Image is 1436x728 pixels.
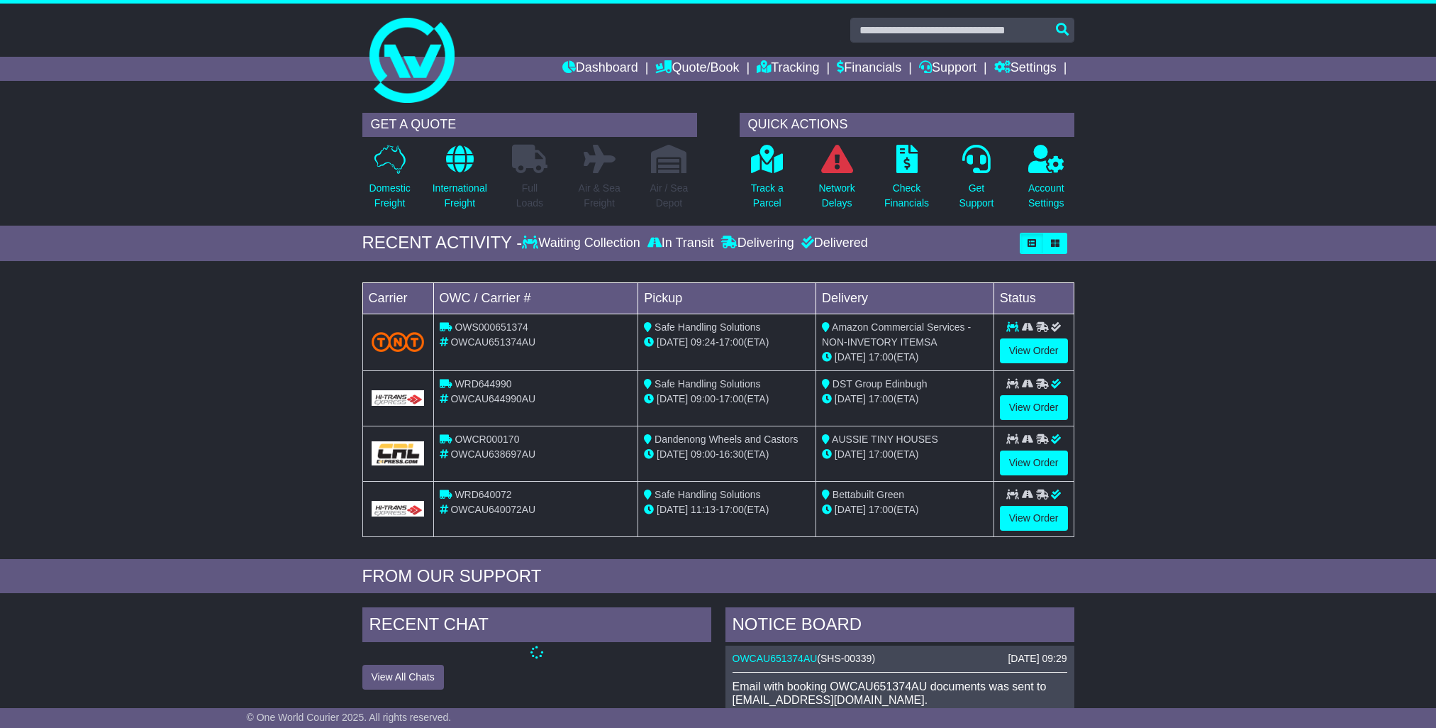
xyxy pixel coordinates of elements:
[247,712,452,723] span: © One World Courier 2025. All rights reserved.
[655,57,739,81] a: Quote/Book
[562,57,638,81] a: Dashboard
[818,144,855,219] a: NetworkDelays
[884,144,930,219] a: CheckFinancials
[822,350,988,365] div: (ETA)
[733,653,818,664] a: OWCAU651374AU
[832,434,938,445] span: AUSSIE TINY HOUSES
[733,680,1067,707] p: Email with booking OWCAU651374AU documents was sent to [EMAIL_ADDRESS][DOMAIN_NAME].
[833,378,928,390] span: DST Group Edinbugh
[1028,144,1065,219] a: AccountSettings
[1000,506,1068,531] a: View Order
[657,448,688,460] span: [DATE]
[822,502,988,517] div: (ETA)
[818,181,855,211] p: Network Delays
[362,607,711,646] div: RECENT CHAT
[372,390,425,406] img: GetCarrierServiceLogo
[655,378,760,390] span: Safe Handling Solutions
[650,181,689,211] p: Air / Sea Depot
[751,181,784,211] p: Track a Parcel
[919,57,976,81] a: Support
[719,336,744,348] span: 17:00
[579,181,620,211] p: Air & Sea Freight
[757,57,819,81] a: Tracking
[644,392,810,407] div: - (ETA)
[455,378,511,390] span: WRD644990
[362,233,523,253] div: RECENT ACTIVITY -
[835,393,866,404] span: [DATE]
[372,501,425,517] img: GetCarrierServiceLogo
[869,351,894,363] span: 17:00
[733,653,1067,665] div: ( )
[450,336,535,348] span: OWCAU651374AU
[644,447,810,462] div: - (ETA)
[644,236,718,251] div: In Transit
[432,144,488,219] a: InternationalFreight
[958,144,994,219] a: GetSupport
[638,282,816,314] td: Pickup
[450,448,535,460] span: OWCAU638697AU
[816,282,993,314] td: Delivery
[522,236,643,251] div: Waiting Collection
[362,113,697,137] div: GET A QUOTE
[657,393,688,404] span: [DATE]
[455,489,511,500] span: WRD640072
[655,321,760,333] span: Safe Handling Solutions
[994,57,1057,81] a: Settings
[798,236,868,251] div: Delivered
[368,144,411,219] a: DomesticFreight
[372,441,425,465] img: GetCarrierServiceLogo
[719,393,744,404] span: 17:00
[869,448,894,460] span: 17:00
[822,392,988,407] div: (ETA)
[1008,653,1067,665] div: [DATE] 09:29
[644,502,810,517] div: - (ETA)
[369,181,410,211] p: Domestic Freight
[691,448,716,460] span: 09:00
[512,181,547,211] p: Full Loads
[869,504,894,515] span: 17:00
[959,181,993,211] p: Get Support
[691,336,716,348] span: 09:24
[455,321,528,333] span: OWS000651374
[691,504,716,515] span: 11:13
[993,282,1074,314] td: Status
[362,566,1074,587] div: FROM OUR SUPPORT
[433,282,638,314] td: OWC / Carrier #
[835,448,866,460] span: [DATE]
[362,665,444,690] button: View All Chats
[657,504,688,515] span: [DATE]
[835,351,866,363] span: [DATE]
[820,653,872,664] span: SHS-00339
[718,236,798,251] div: Delivering
[740,113,1074,137] div: QUICK ACTIONS
[822,321,971,348] span: Amazon Commercial Services - NON-INVETORY ITEMSA
[657,336,688,348] span: [DATE]
[750,144,784,219] a: Track aParcel
[884,181,929,211] p: Check Financials
[869,393,894,404] span: 17:00
[372,332,425,351] img: TNT_Domestic.png
[433,181,487,211] p: International Freight
[691,393,716,404] span: 09:00
[655,434,798,445] span: Dandenong Wheels and Castors
[655,489,760,500] span: Safe Handling Solutions
[719,504,744,515] span: 17:00
[362,282,433,314] td: Carrier
[1000,338,1068,363] a: View Order
[719,448,744,460] span: 16:30
[833,489,904,500] span: Bettabuilt Green
[725,607,1074,646] div: NOTICE BOARD
[1000,451,1068,475] a: View Order
[1000,395,1068,420] a: View Order
[455,434,519,445] span: OWCR000170
[837,57,901,81] a: Financials
[822,447,988,462] div: (ETA)
[1028,181,1064,211] p: Account Settings
[450,393,535,404] span: OWCAU644990AU
[644,335,810,350] div: - (ETA)
[450,504,535,515] span: OWCAU640072AU
[835,504,866,515] span: [DATE]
